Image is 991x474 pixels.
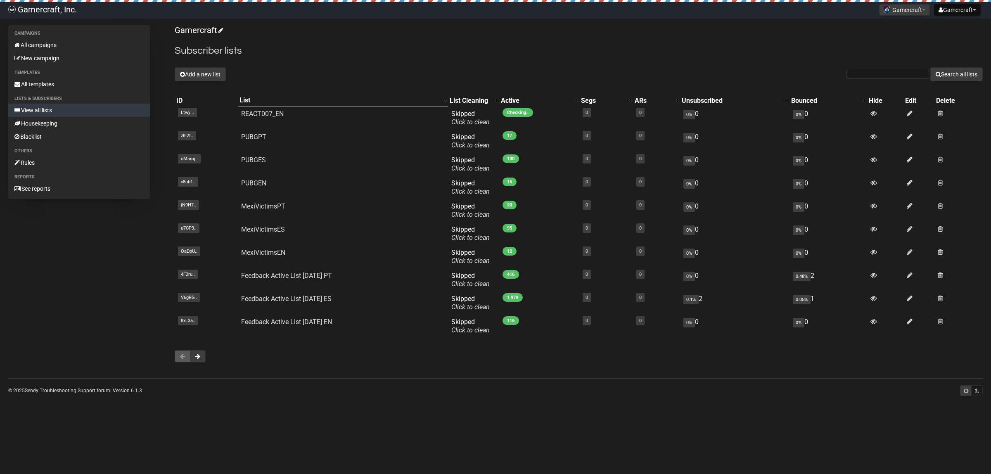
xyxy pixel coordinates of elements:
button: Gamercraft [934,4,981,16]
span: Skipped [451,110,490,126]
a: 0 [586,295,588,300]
a: REACT007_EN [241,110,284,118]
div: Delete [936,97,981,105]
td: 0 [789,199,867,222]
span: 20 [503,201,517,209]
td: 0 [789,245,867,268]
span: 0% [683,179,695,189]
td: 0 [680,107,789,130]
a: 0 [586,318,588,323]
a: 0 [639,202,642,208]
th: Hide: No sort applied, sorting is disabled [867,95,903,107]
td: 2 [789,268,867,292]
span: Skipped [451,133,490,149]
a: All templates [8,78,150,91]
span: 0% [793,179,804,189]
div: Unsubscribed [682,97,781,105]
span: 0.48% [793,272,811,281]
a: Click to clean [451,141,490,149]
th: Active: No sort applied, activate to apply an ascending sort [499,95,579,107]
a: New campaign [8,52,150,65]
span: V6gRG.. [178,293,200,302]
div: List Cleaning [450,97,491,105]
a: PUBGES [241,156,266,164]
span: LtwyI.. [178,108,197,117]
p: © 2025 | | | Version 6.1.3 [8,386,142,395]
td: 0 [789,130,867,153]
span: OaDpU.. [178,246,200,256]
img: 495c379b842add29c2f3abb19115e0e4 [8,6,16,13]
span: Skipped [451,156,490,172]
span: 12 [503,247,517,256]
td: 0 [680,153,789,176]
th: ARs: No sort applied, activate to apply an ascending sort [633,95,680,107]
li: Reports [8,172,150,182]
a: PUBGPT [241,133,266,141]
th: ID: No sort applied, sorting is disabled [175,95,238,107]
td: 0 [789,222,867,245]
td: 0 [680,199,789,222]
th: Bounced: No sort applied, activate to apply an ascending sort [789,95,867,107]
a: PUBGEN [241,179,266,187]
span: 0% [683,249,695,258]
li: Campaigns [8,28,150,38]
span: 0% [793,318,804,327]
a: 0 [639,133,642,138]
span: 0% [683,202,695,212]
span: 4F2ru.. [178,270,198,279]
a: See reports [8,182,150,195]
td: 1 [789,292,867,315]
th: Unsubscribed: No sort applied, activate to apply an ascending sort [680,95,789,107]
a: 0 [586,272,588,277]
li: Lists & subscribers [8,94,150,104]
th: List Cleaning: No sort applied, activate to apply an ascending sort [448,95,499,107]
a: 0 [586,249,588,254]
span: 0% [793,133,804,142]
a: Sendy [25,388,38,393]
a: MexiVictimsPT [241,202,285,210]
h2: Subscriber lists [175,43,983,58]
span: Skipped [451,179,490,195]
a: View all lists [8,104,150,117]
td: 0 [680,222,789,245]
td: 0 [789,153,867,176]
div: List [239,96,440,104]
li: Templates [8,68,150,78]
span: jN9H7.. [178,200,199,210]
a: Click to clean [451,211,490,218]
td: 0 [789,176,867,199]
div: Hide [869,97,902,105]
span: oMamj.. [178,154,201,164]
span: Skipped [451,272,490,288]
span: 0.1% [683,295,699,304]
span: 15 [503,178,517,186]
a: 0 [586,110,588,115]
span: 0.05% [793,295,811,304]
span: 130 [503,154,519,163]
a: 0 [586,133,588,138]
span: Skipped [451,225,490,242]
span: Skipped [451,249,490,265]
span: 116 [503,316,519,325]
th: Edit: No sort applied, sorting is disabled [903,95,934,107]
div: Edit [905,97,933,105]
th: Delete: No sort applied, sorting is disabled [934,95,983,107]
div: Segs [581,97,624,105]
span: 0% [683,110,695,119]
a: Support forum [78,388,110,393]
a: 0 [639,179,642,185]
a: MexiVictimsEN [241,249,285,256]
a: Feedback Active List [DATE] ES [241,295,332,303]
a: Housekeeping [8,117,150,130]
div: Bounced [791,97,859,105]
span: 17 [503,131,517,140]
a: 0 [639,318,642,323]
a: Feedback Active List [DATE] EN [241,318,332,326]
a: Click to clean [451,187,490,195]
a: 0 [639,295,642,300]
span: 0% [683,272,695,281]
a: MexiVictimsES [241,225,285,233]
span: 0% [793,110,804,119]
a: 0 [639,156,642,161]
button: Search all lists [930,67,983,81]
